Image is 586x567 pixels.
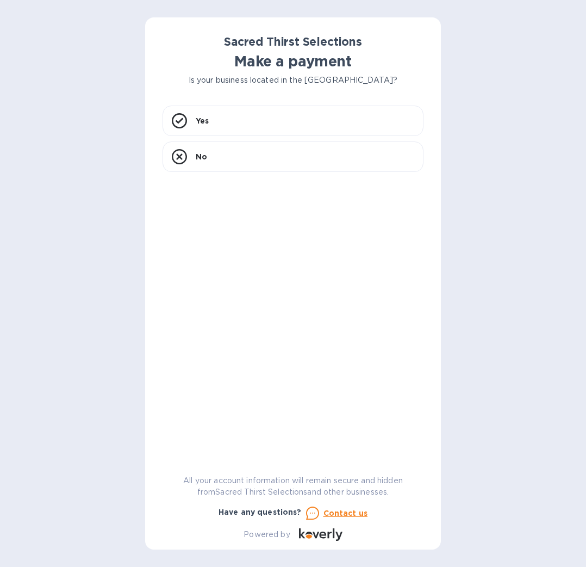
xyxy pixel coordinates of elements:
h1: Make a payment [163,53,423,70]
u: Contact us [323,509,368,517]
p: Powered by [244,529,290,540]
p: No [196,151,207,162]
p: Yes [196,115,209,126]
b: Sacred Thirst Selections [224,35,362,48]
b: Have any questions? [219,508,302,516]
p: All your account information will remain secure and hidden from Sacred Thirst Selections and othe... [163,475,423,498]
p: Is your business located in the [GEOGRAPHIC_DATA]? [163,75,423,86]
